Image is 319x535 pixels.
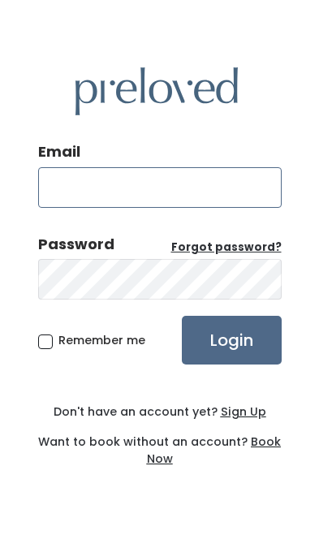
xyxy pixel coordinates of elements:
[218,403,266,420] a: Sign Up
[147,434,282,467] a: Book Now
[38,403,282,421] div: Don't have an account yet?
[38,141,80,162] label: Email
[171,239,282,255] u: Forgot password?
[171,239,282,256] a: Forgot password?
[221,403,266,420] u: Sign Up
[182,316,282,365] input: Login
[58,332,145,348] span: Remember me
[75,67,238,115] img: preloved logo
[38,234,114,255] div: Password
[38,421,282,468] div: Want to book without an account?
